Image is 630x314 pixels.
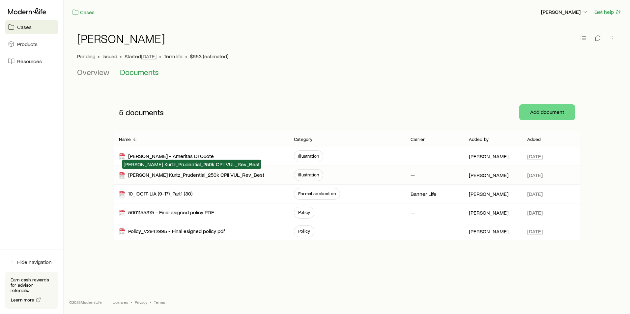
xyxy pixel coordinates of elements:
p: Carrier [411,137,425,142]
a: Products [5,37,58,51]
div: [PERSON_NAME] - Ameritas DI Quote [119,153,214,160]
p: Category [294,137,312,142]
button: [PERSON_NAME] [541,8,589,16]
span: Policy [298,210,310,215]
p: [PERSON_NAME] [469,153,508,160]
span: [DATE] [527,172,543,178]
span: documents [126,108,164,117]
span: Illustration [298,172,319,177]
span: Cases [17,24,32,30]
span: Learn more [11,298,35,302]
a: Licenses [113,300,128,305]
span: Products [17,41,38,47]
p: Name [119,137,131,142]
span: Policy [298,228,310,234]
p: — [411,172,415,178]
p: — [411,209,415,216]
p: © 2025 Modern Life [69,300,102,305]
p: Added [527,137,541,142]
span: Term life [164,53,183,60]
p: Started [125,53,157,60]
div: Policy_V2942995 - Final esigned policy pdf [119,228,225,235]
a: Resources [5,54,58,68]
p: Earn cash rewards for advisor referrals. [11,277,53,293]
span: [DATE] [141,53,157,60]
p: Added by [469,137,489,142]
div: 5001155375 - Final esigned policy PDF [119,209,214,217]
div: 10_ICC17-LIA (9-17)_Part1 (30) [119,190,192,198]
p: [PERSON_NAME] [469,191,508,197]
span: Documents [120,67,159,77]
p: Pending [77,53,95,60]
p: — [411,153,415,160]
div: Case details tabs [77,67,617,83]
span: [DATE] [527,191,543,197]
span: • [150,300,151,305]
span: Issued [102,53,117,60]
a: Privacy [135,300,147,305]
span: [DATE] [527,209,543,216]
span: Resources [17,58,42,65]
button: Add document [519,104,575,120]
span: Hide navigation [17,259,52,265]
span: [DATE] [527,153,543,160]
span: $653 (estimated) [190,53,228,60]
p: [PERSON_NAME] [469,228,508,235]
p: — [411,228,415,235]
p: Banner Life [411,191,436,197]
span: Formal application [298,191,336,196]
span: Illustration [298,153,319,159]
p: [PERSON_NAME] [469,209,508,216]
div: Earn cash rewards for advisor referrals.Learn more [5,272,58,309]
button: Hide navigation [5,255,58,269]
span: • [98,53,100,60]
span: Overview [77,67,109,77]
span: • [185,53,187,60]
span: [DATE] [527,228,543,235]
span: 5 [119,108,124,117]
span: • [131,300,132,305]
a: Cases [72,9,95,16]
button: Get help [594,8,622,16]
a: Cases [5,20,58,34]
p: [PERSON_NAME] [541,9,588,15]
span: • [120,53,122,60]
span: • [159,53,161,60]
h1: [PERSON_NAME] [77,32,165,45]
a: Terms [154,300,165,305]
div: [PERSON_NAME] Kurtz_Prudential_250k CPII VUL_Rev_Best [119,171,264,179]
p: [PERSON_NAME] [469,172,508,178]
